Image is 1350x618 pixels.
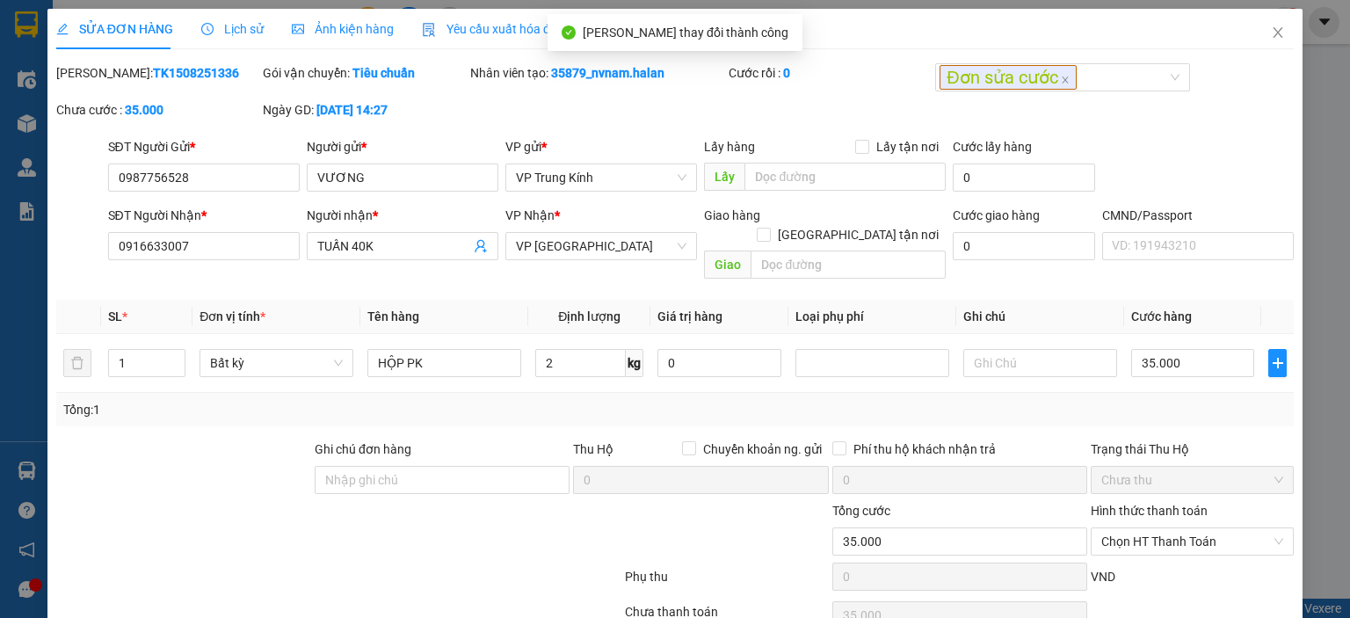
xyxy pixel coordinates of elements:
[1268,349,1287,377] button: plus
[783,66,790,80] b: 0
[367,309,419,324] span: Tên hàng
[657,309,722,324] span: Giá trị hàng
[953,232,1095,260] input: Cước giao hàng
[315,466,570,494] input: Ghi chú đơn hàng
[704,251,751,279] span: Giao
[422,23,436,37] img: icon
[200,309,265,324] span: Đơn vị tính
[153,66,239,80] b: TK1508251336
[125,103,163,117] b: 35.000
[1061,76,1070,84] span: close
[470,63,725,83] div: Nhân viên tạo:
[869,137,946,156] span: Lấy tận nơi
[56,63,259,83] div: [PERSON_NAME]:
[963,349,1117,377] input: Ghi Chú
[316,103,388,117] b: [DATE] 14:27
[210,350,343,376] span: Bất kỳ
[704,140,755,154] span: Lấy hàng
[516,164,686,191] span: VP Trung Kính
[1101,528,1283,555] span: Chọn HT Thanh Toán
[56,23,69,35] span: edit
[771,225,946,244] span: [GEOGRAPHIC_DATA] tận nơi
[1091,440,1294,459] div: Trạng thái Thu Hộ
[422,22,607,36] span: Yêu cầu xuất hóa đơn điện tử
[573,442,613,456] span: Thu Hộ
[1102,206,1294,225] div: CMND/Passport
[201,22,264,36] span: Lịch sử
[1271,25,1285,40] span: close
[505,137,697,156] div: VP gửi
[953,208,1040,222] label: Cước giao hàng
[558,309,621,324] span: Định lượng
[505,208,555,222] span: VP Nhận
[956,300,1124,334] th: Ghi chú
[1091,570,1115,584] span: VND
[56,22,173,36] span: SỬA ĐƠN HÀNG
[367,349,521,377] input: VD: Bàn, Ghế
[201,23,214,35] span: clock-circle
[307,206,498,225] div: Người nhận
[704,163,744,191] span: Lấy
[623,567,830,598] div: Phụ thu
[562,25,576,40] span: check-circle
[263,100,466,120] div: Ngày GD:
[315,442,411,456] label: Ghi chú đơn hàng
[292,23,304,35] span: picture
[751,251,946,279] input: Dọc đường
[108,309,122,324] span: SL
[1269,356,1286,370] span: plus
[704,208,760,222] span: Giao hàng
[744,163,946,191] input: Dọc đường
[1131,309,1192,324] span: Cước hàng
[788,300,956,334] th: Loại phụ phí
[516,233,686,259] span: VP Bắc Sơn
[63,349,91,377] button: delete
[729,63,932,83] div: Cước rồi :
[583,25,788,40] span: [PERSON_NAME] thay đổi thành công
[626,349,643,377] span: kg
[474,239,488,253] span: user-add
[108,137,300,156] div: SĐT Người Gửi
[953,140,1032,154] label: Cước lấy hàng
[307,137,498,156] div: Người gửi
[108,206,300,225] div: SĐT Người Nhận
[846,440,1003,459] span: Phí thu hộ khách nhận trả
[696,440,829,459] span: Chuyển khoản ng. gửi
[940,65,1076,90] span: Đơn sửa cước
[1253,9,1303,58] button: Close
[953,164,1095,192] input: Cước lấy hàng
[56,100,259,120] div: Chưa cước :
[352,66,415,80] b: Tiêu chuẩn
[263,63,466,83] div: Gói vận chuyển:
[1091,504,1208,518] label: Hình thức thanh toán
[63,400,522,419] div: Tổng: 1
[832,504,890,518] span: Tổng cước
[551,66,664,80] b: 35879_nvnam.halan
[292,22,394,36] span: Ảnh kiện hàng
[1101,467,1283,493] span: Chưa thu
